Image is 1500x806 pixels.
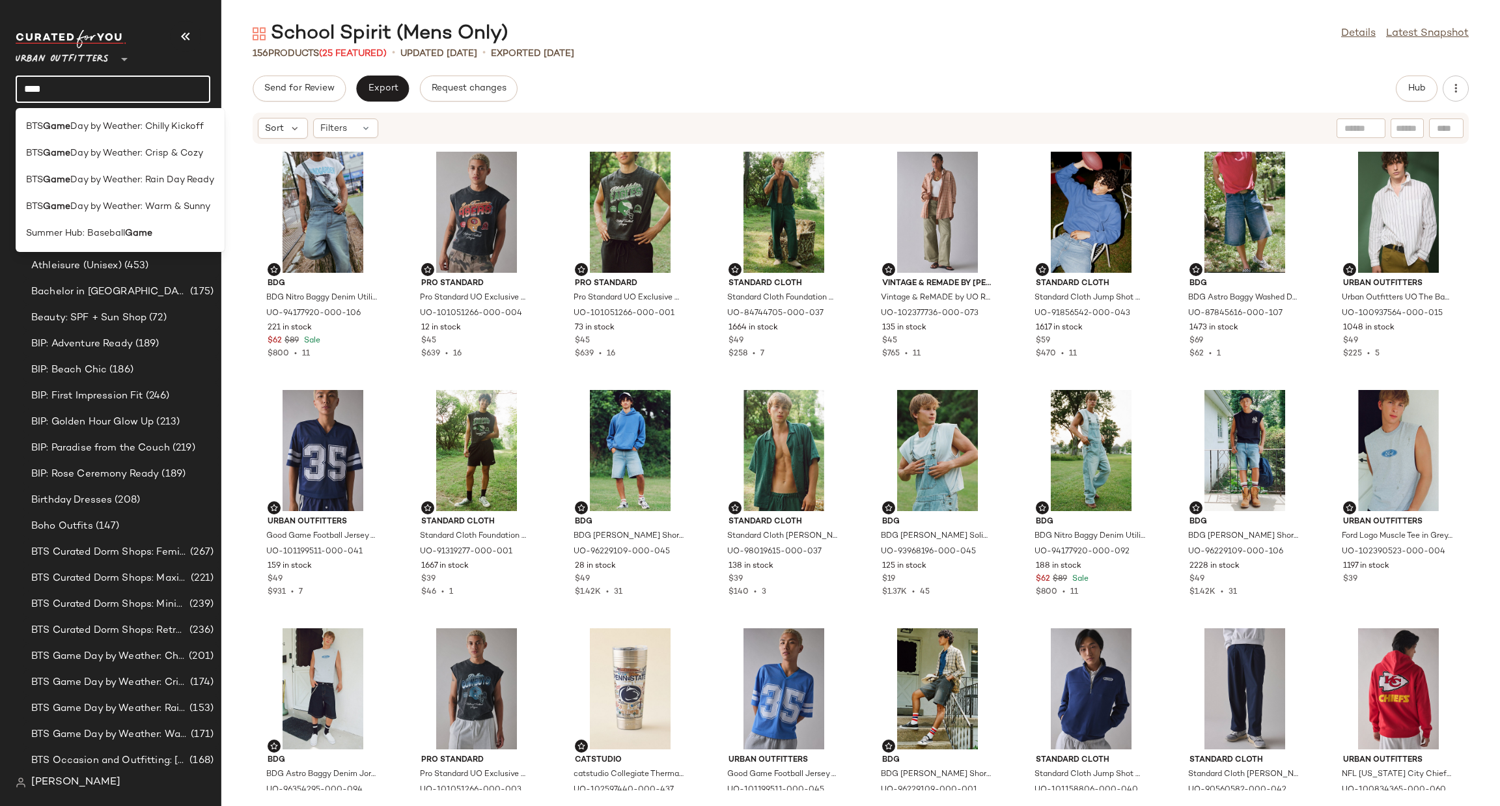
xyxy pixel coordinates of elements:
[1343,350,1362,358] span: $225
[718,152,850,273] img: 84744705_037_b
[420,546,512,558] span: UO-91319277-000-001
[70,146,203,160] span: Day by Weather: Crisp & Cozy
[420,769,531,781] span: Pro Standard UO Exclusive NFL Team Logo Washed Cutoff Muscle Tee in Dallas Cowboys, Men's at Urba...
[122,258,149,273] span: (453)
[575,516,686,528] span: BDG
[270,266,278,273] img: svg%3e
[268,755,378,766] span: BDG
[16,44,109,68] span: Urban Outfitters
[257,628,389,749] img: 96354295_094_b
[421,755,532,766] span: Pro Standard
[760,350,764,358] span: 7
[872,628,1003,749] img: 96229109_001_b
[881,785,977,796] span: UO-96229109-000-001
[729,350,747,358] span: $258
[299,588,303,596] span: 7
[285,335,299,347] span: $89
[146,311,167,326] span: (72)
[26,120,43,133] span: BTS
[266,546,363,558] span: UO-101199511-000-041
[574,769,684,781] span: catstudio Collegiate Thermal Insulated Tumbler in [GEOGRAPHIC_DATA] at Urban Outfitters
[564,390,696,511] img: 96229109_045_b
[885,742,893,750] img: svg%3e
[301,337,320,345] span: Sale
[188,571,214,586] span: (221)
[188,727,214,742] span: (171)
[872,390,1003,511] img: 93968196_045_b
[70,120,204,133] span: Day by Weather: Chilly Kickoff
[1333,390,1464,511] img: 102390523_004_b
[747,350,760,358] span: •
[270,504,278,512] img: svg%3e
[268,322,312,334] span: 221 in stock
[1346,266,1354,273] img: svg%3e
[286,588,299,596] span: •
[601,588,614,596] span: •
[1188,308,1283,320] span: UO-87845616-000-107
[421,322,461,334] span: 12 in stock
[1343,516,1454,528] span: Urban Outfitters
[885,266,893,273] img: svg%3e
[70,200,210,214] span: Day by Weather: Warm & Sunny
[26,200,43,214] span: BTS
[907,588,920,596] span: •
[1189,278,1300,290] span: BDG
[266,531,377,542] span: Good Game Football Jersey Tee in Navy, Men's at Urban Outfitters
[1025,628,1157,749] img: 101158806_040_b
[1189,561,1240,572] span: 2228 in stock
[1035,785,1138,796] span: UO-101158806-000-040
[1342,308,1443,320] span: UO-100937564-000-015
[133,337,160,352] span: (189)
[420,308,522,320] span: UO-101051266-000-004
[31,701,187,716] span: BTS Game Day by Weather: Rain Day Ready
[31,545,187,560] span: BTS Curated Dorm Shops: Feminine
[268,278,378,290] span: BDG
[154,415,180,430] span: (213)
[574,292,684,304] span: Pro Standard UO Exclusive NFL Team Logo Washed Cutoff Muscle Tee in [GEOGRAPHIC_DATA] Eagles, Men...
[1036,755,1146,766] span: Standard Cloth
[125,227,152,240] b: Game
[31,363,107,378] span: BIP: Beach Chic
[70,173,214,187] span: Day by Weather: Rain Day Ready
[187,675,214,690] span: (174)
[26,173,43,187] span: BTS
[265,122,284,135] span: Sort
[31,337,133,352] span: BIP: Adventure Ready
[731,266,739,273] img: svg%3e
[575,278,686,290] span: Pro Standard
[421,561,469,572] span: 1667 in stock
[392,46,395,61] span: •
[1188,546,1283,558] span: UO-96229109-000-106
[253,76,346,102] button: Send for Review
[440,350,453,358] span: •
[564,152,696,273] img: 101051266_001_b
[881,531,992,542] span: BDG [PERSON_NAME] Solid Cutoff Muscle Tank Top in Sky, Men's at Urban Outfitters
[1036,516,1146,528] span: BDG
[31,467,159,482] span: BIP: Rose Ceremony Ready
[1025,390,1157,511] img: 94177920_092_b
[187,623,214,638] span: (236)
[1343,755,1454,766] span: Urban Outfitters
[1189,335,1203,347] span: $69
[881,308,979,320] span: UO-102377736-000-073
[491,47,574,61] p: Exported [DATE]
[727,292,838,304] span: Standard Cloth Foundation Reverse [PERSON_NAME] in Dark Green, Men's at Urban Outfitters
[253,21,508,47] div: School Spirit (Mens Only)
[1038,504,1046,512] img: svg%3e
[727,531,838,542] span: Standard Cloth [PERSON_NAME] Textured Grid Shirt Top in Dark Green, Men's at Urban Outfitters
[253,47,387,61] div: Products
[729,516,839,528] span: Standard Cloth
[31,258,122,273] span: Athleisure (Unisex)
[1342,531,1452,542] span: Ford Logo Muscle Tee in Grey, Men's at Urban Outfitters
[1343,561,1389,572] span: 1197 in stock
[26,227,125,240] span: Summer Hub: Baseball
[1056,350,1069,358] span: •
[1333,152,1464,273] img: 100937564_015_b
[266,308,361,320] span: UO-94177920-000-106
[320,122,347,135] span: Filters
[421,335,436,347] span: $45
[1069,350,1077,358] span: 11
[264,83,335,94] span: Send for Review
[107,363,133,378] span: (186)
[727,546,822,558] span: UO-98019615-000-037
